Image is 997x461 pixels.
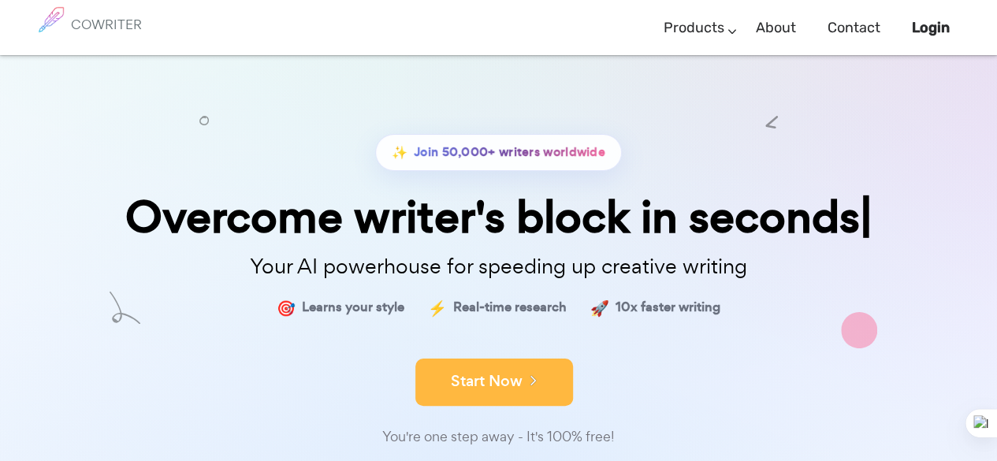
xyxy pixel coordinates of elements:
[756,5,796,51] a: About
[664,5,724,51] a: Products
[415,359,573,406] button: Start Now
[105,195,893,240] div: Overcome writer's block in seconds
[105,250,893,284] p: Your AI powerhouse for speeding up creative writing
[277,296,296,319] span: 🎯
[414,141,605,164] span: Join 50,000+ writers worldwide
[71,17,142,32] h6: COWRITER
[105,426,893,448] div: You're one step away - It's 100% free!
[428,296,447,319] span: ⚡
[302,296,404,319] span: Learns your style
[453,296,567,319] span: Real-time research
[616,296,720,319] span: 10x faster writing
[392,141,407,164] span: ✨
[590,296,609,319] span: 🚀
[912,19,950,36] b: Login
[828,5,880,51] a: Contact
[912,5,950,51] a: Login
